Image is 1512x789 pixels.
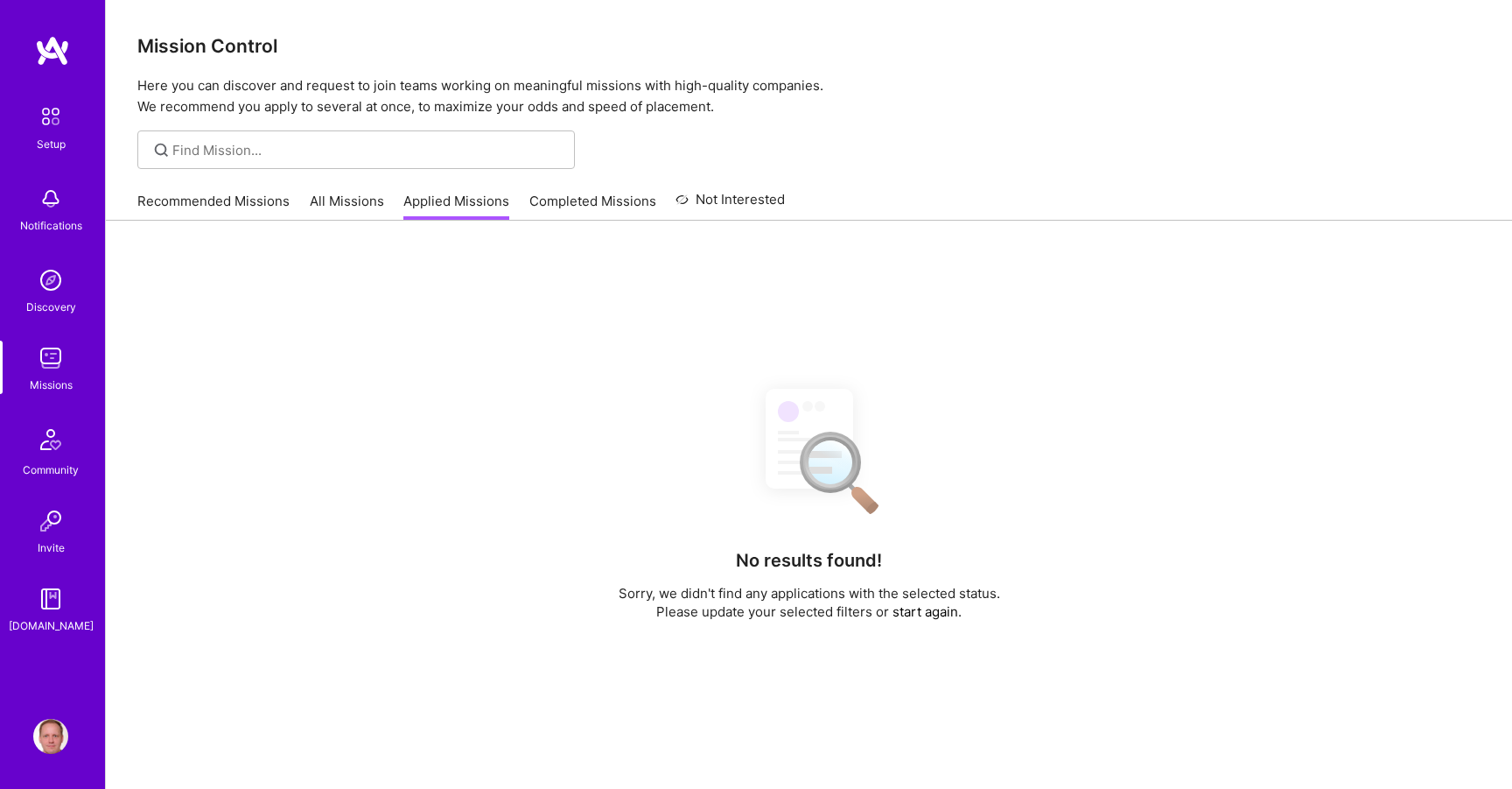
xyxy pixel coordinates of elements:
[619,602,1000,621] p: Please update your selected filters or .
[137,192,290,221] a: Recommended Missions
[736,550,882,571] h4: No results found!
[26,298,76,316] div: Discovery
[151,140,171,160] i: icon SearchGrey
[38,539,65,557] div: Invite
[33,341,68,376] img: teamwork
[735,373,884,526] img: No Results
[310,192,384,221] a: All Missions
[172,141,562,159] input: Find Mission...
[33,181,68,216] img: bell
[30,419,72,461] img: Community
[37,135,66,153] div: Setup
[20,216,82,235] div: Notifications
[33,581,68,616] img: guide book
[35,35,70,67] img: logo
[137,75,1480,117] p: Here you can discover and request to join teams working on meaningful missions with high-quality ...
[9,616,94,635] div: [DOMAIN_NAME]
[675,189,785,221] a: Not Interested
[33,263,68,298] img: discovery
[33,719,68,754] img: User Avatar
[619,584,1000,602] p: Sorry, we didn't find any applications with the selected status.
[32,98,69,135] img: setup
[33,504,68,539] img: Invite
[892,602,958,621] button: start again
[137,35,1480,57] h3: Mission Control
[529,192,656,221] a: Completed Missions
[403,192,509,221] a: Applied Missions
[23,461,79,479] div: Community
[29,719,73,754] a: User Avatar
[30,376,73,394] div: Missions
